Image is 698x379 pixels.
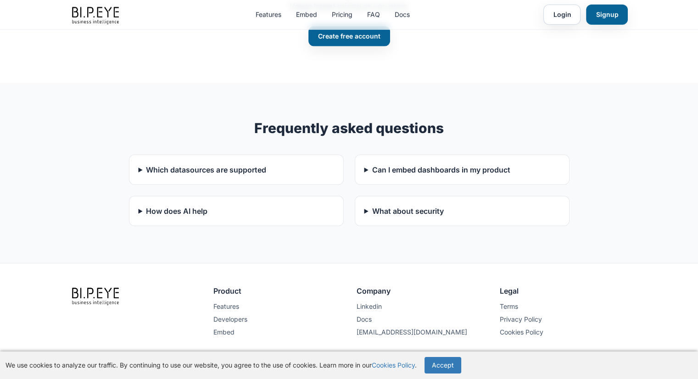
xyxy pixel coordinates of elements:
p: We use cookies to analyze our traffic. By continuing to use our website, you agree to the use of ... [6,361,417,370]
summary: How does AI help [139,206,334,217]
summary: What about security [364,206,560,217]
a: Embed [296,10,317,19]
div: Legal [500,285,628,296]
img: bipeye-logo [70,5,123,25]
button: Accept [424,357,461,373]
a: Features [213,302,239,310]
a: Cookies Policy [500,328,543,336]
a: Terms [500,302,518,310]
img: bipeye-logo [70,285,123,306]
a: Pricing [332,10,352,19]
a: Developers [213,315,247,323]
h2: Frequently asked questions [129,120,570,136]
a: Create free account [308,26,390,46]
a: Embed [213,328,235,336]
a: FAQ [367,10,380,19]
a: Docs [357,315,372,323]
div: Company [357,285,485,296]
a: Signup [586,5,628,25]
li: [EMAIL_ADDRESS][DOMAIN_NAME] [357,328,485,337]
a: Docs [395,10,410,19]
a: Login [543,5,581,25]
summary: Which datasources are supported [139,164,334,175]
a: Cookies Policy [372,361,415,369]
div: Product [213,285,342,296]
a: Features [256,10,281,19]
summary: Can I embed dashboards in my product [364,164,560,175]
a: Privacy Policy [500,315,542,323]
a: Linkedin [357,302,382,310]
